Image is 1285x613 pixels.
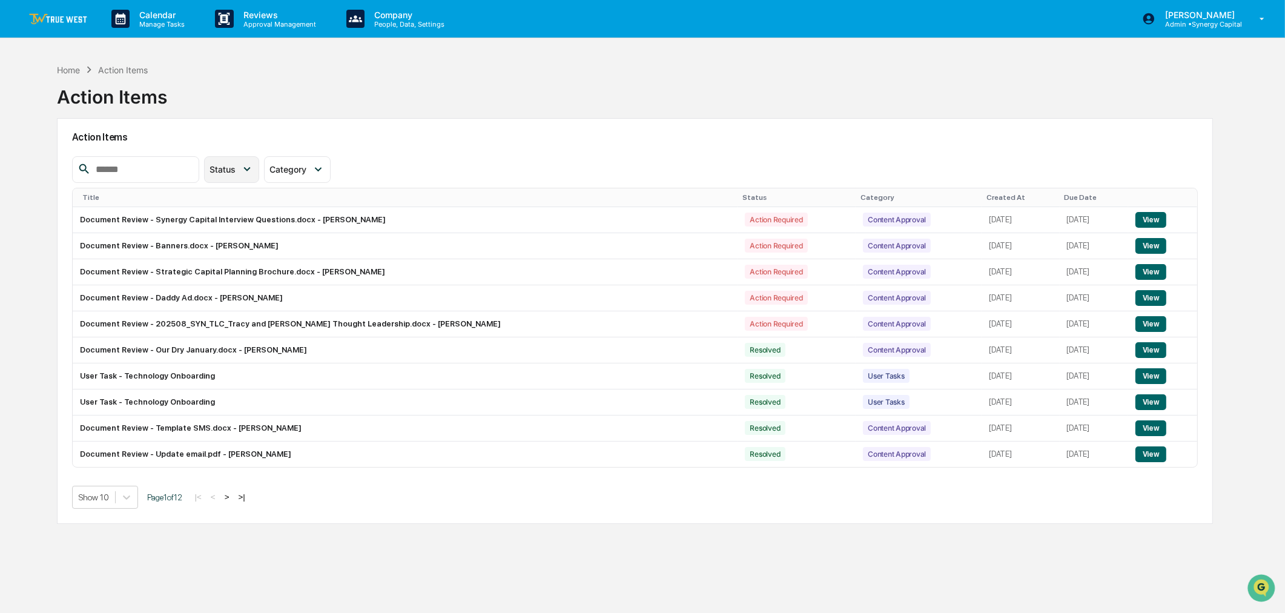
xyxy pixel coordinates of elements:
button: View [1135,368,1166,384]
td: User Task - Technology Onboarding [73,363,738,389]
td: [DATE] [982,207,1059,233]
span: Preclearance [24,215,78,227]
button: See all [188,132,220,147]
button: View [1135,264,1166,280]
div: Resolved [745,421,785,435]
div: 🔎 [12,239,22,249]
button: View [1135,394,1166,410]
td: [DATE] [982,311,1059,337]
a: View [1135,267,1166,276]
span: [PERSON_NAME] [38,165,98,174]
span: Category [269,164,306,174]
div: Content Approval [863,447,931,461]
img: 1746055101610-c473b297-6a78-478c-a979-82029cc54cd1 [12,93,34,114]
div: Action Required [745,291,807,305]
div: User Tasks [863,395,910,409]
a: View [1135,345,1166,354]
button: View [1135,342,1166,358]
p: How can we help? [12,25,220,45]
td: [DATE] [1060,337,1128,363]
a: View [1135,293,1166,302]
h2: Action Items [72,131,1198,143]
a: 🗄️Attestations [83,210,155,232]
td: [DATE] [982,389,1059,416]
p: [PERSON_NAME] [1155,10,1242,20]
td: [DATE] [1060,363,1128,389]
div: 🖐️ [12,216,22,226]
span: Pylon [121,268,147,277]
p: Approval Management [234,20,322,28]
div: Title [82,193,733,202]
a: View [1135,423,1166,432]
div: Start new chat [41,93,199,105]
a: View [1135,371,1166,380]
div: Resolved [745,369,785,383]
div: Content Approval [863,343,931,357]
div: Created At [986,193,1054,202]
a: 🔎Data Lookup [7,233,81,255]
p: Manage Tasks [130,20,191,28]
td: [DATE] [1060,416,1128,442]
a: View [1135,397,1166,406]
div: Content Approval [863,291,931,305]
td: [DATE] [1060,207,1128,233]
td: Document Review - Template SMS.docx - [PERSON_NAME] [73,416,738,442]
p: Calendar [130,10,191,20]
iframe: Open customer support [1246,573,1279,606]
div: Action Items [98,65,148,75]
div: Content Approval [863,421,931,435]
button: Start new chat [206,96,220,111]
td: Document Review - Update email.pdf - [PERSON_NAME] [73,442,738,467]
div: Resolved [745,343,785,357]
p: People, Data, Settings [365,20,451,28]
button: View [1135,420,1166,436]
div: We're available if you need us! [41,105,153,114]
span: [DATE] [107,165,132,174]
td: [DATE] [1060,233,1128,259]
button: >| [235,492,249,502]
div: Status [742,193,851,202]
td: [DATE] [982,233,1059,259]
td: [DATE] [982,416,1059,442]
td: [DATE] [1060,442,1128,467]
td: [DATE] [982,337,1059,363]
td: Document Review - 202508_SYN_TLC_Tracy and [PERSON_NAME] Thought Leadership.docx - [PERSON_NAME] [73,311,738,337]
td: Document Review - Synergy Capital Interview Questions.docx - [PERSON_NAME] [73,207,738,233]
td: [DATE] [982,442,1059,467]
button: View [1135,316,1166,332]
div: Home [57,65,80,75]
div: Action Items [57,76,167,108]
div: Resolved [745,447,785,461]
div: Due Date [1065,193,1123,202]
p: Reviews [234,10,322,20]
td: [DATE] [982,363,1059,389]
td: Document Review - Daddy Ad.docx - [PERSON_NAME] [73,285,738,311]
td: User Task - Technology Onboarding [73,389,738,416]
a: Powered byPylon [85,267,147,277]
a: View [1135,319,1166,328]
img: 1746055101610-c473b297-6a78-478c-a979-82029cc54cd1 [24,165,34,175]
button: > [221,492,233,502]
div: Resolved [745,395,785,409]
div: Content Approval [863,317,931,331]
td: [DATE] [1060,389,1128,416]
div: Category [861,193,977,202]
div: Content Approval [863,265,931,279]
img: Cameron Burns [12,153,31,173]
p: Company [365,10,451,20]
img: logo [29,13,87,25]
a: View [1135,215,1166,224]
div: 🗄️ [88,216,97,226]
span: Page 1 of 12 [147,492,182,502]
span: Status [210,164,236,174]
div: Action Required [745,265,807,279]
button: View [1135,212,1166,228]
td: [DATE] [1060,259,1128,285]
td: Document Review - Strategic Capital Planning Brochure.docx - [PERSON_NAME] [73,259,738,285]
div: Action Required [745,239,807,253]
a: View [1135,241,1166,250]
button: View [1135,238,1166,254]
div: Action Required [745,213,807,227]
